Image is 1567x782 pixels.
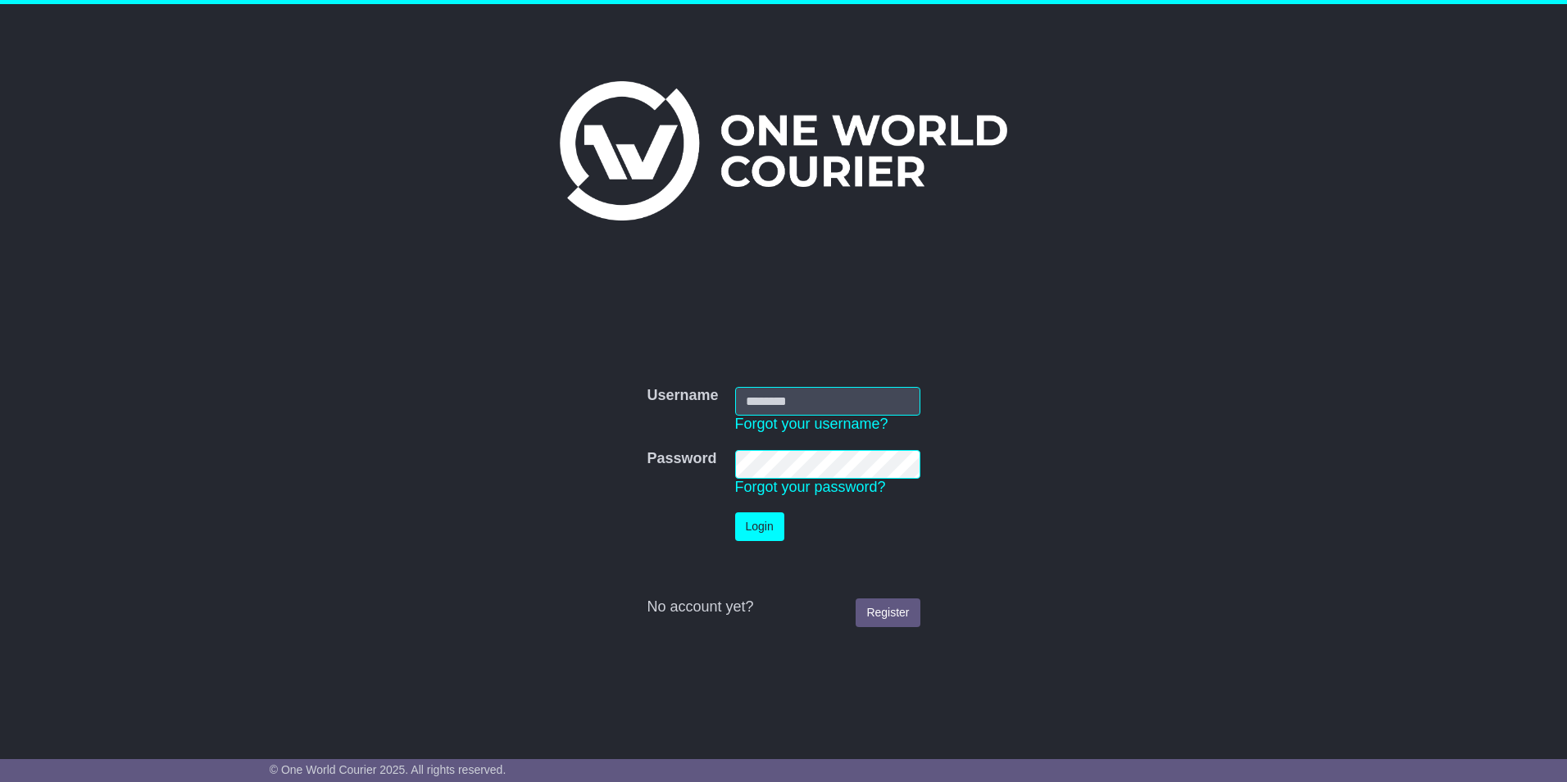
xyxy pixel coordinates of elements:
a: Forgot your username? [735,416,888,432]
span: © One World Courier 2025. All rights reserved. [270,763,506,776]
label: Password [647,450,716,468]
label: Username [647,387,718,405]
a: Forgot your password? [735,479,886,495]
a: Register [856,598,920,627]
img: One World [560,81,1007,221]
div: No account yet? [647,598,920,616]
button: Login [735,512,784,541]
